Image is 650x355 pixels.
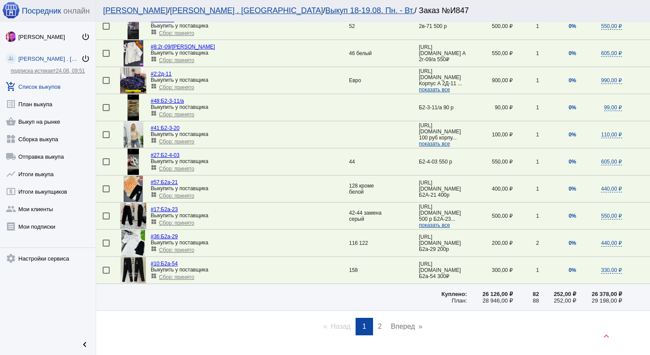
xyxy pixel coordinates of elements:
[569,159,576,165] span: 0%
[124,176,142,202] img: apLSNrowDuJet8XD_p-o83GhTaUY7BOO7iiBlKBSkqy_dQknJAhW4OiUD0XXAqictr6jZKu-s01a1exoIsOn29sN.jpg
[151,152,161,158] span: #27:
[569,240,576,246] span: 0%
[467,23,513,29] div: 500,00 ₽
[159,193,194,199] span: Сбор: принято
[151,233,178,240] a: #36:Б2а-29
[349,50,384,56] div: 46 белый
[569,267,576,273] span: 0%
[349,240,384,246] div: 116 122
[151,206,161,212] span: #17:
[6,134,16,144] mat-icon: widgets
[170,6,323,15] a: [PERSON_NAME] . [GEOGRAPHIC_DATA]
[601,331,612,341] mat-icon: keyboard_arrow_up
[467,50,513,56] div: 550,00 ₽
[6,53,16,64] img: community_200.png
[513,77,539,84] div: 1
[604,104,622,111] span: 99,00 ₽
[601,23,622,30] span: 550,00 ₽
[151,44,215,50] a: #8:2г-09/[PERSON_NAME]
[6,186,16,197] mat-icon: local_atm
[6,221,16,232] mat-icon: receipt
[18,34,81,40] div: [PERSON_NAME]
[419,291,467,297] div: Куплено:
[513,159,539,165] div: 1
[569,23,576,29] span: 0%
[124,122,143,148] img: HDbspzBQDhonkrEiF6unFulTGBXjH3hv3CGN9oFVmSAgEk_ihm0sUkZ7-byuPE7fkCbai7Cvas231fhCwjVbcErZ.jpg
[103,6,168,15] a: [PERSON_NAME]
[128,13,139,39] img: I0yTFmqNgeV7OwAtGwC4eV4rT3gv0uGEkKBAw2cL_RaWALk8L7-FpThD4tw6CxBLE9QOkY2n3-rrsdl75TQjxlea.jpg
[569,104,576,111] span: 0%
[419,204,467,228] app-description-cutted: [URL][DOMAIN_NAME] 500 р Б2А-23...
[6,253,16,264] mat-icon: settings
[151,246,157,252] mat-icon: widgets
[513,50,539,56] div: 1
[151,158,349,164] div: Выкупить у поставщика
[6,31,16,42] img: 73xLq58P2BOqs-qIllg3xXCtabieAB0OMVER0XTxHpc0AjG-Rb2SSuXsq4It7hEfqgBcQNho.jpg
[513,267,539,273] div: 1
[151,267,349,273] div: Выкупить у поставщика
[539,297,576,304] div: 252,00 ₽
[576,297,622,304] div: 29 198,00 ₽
[159,30,194,36] span: Сбор: принято
[151,179,161,185] span: #57:
[121,257,145,283] img: XZWFFMB5m0QmHvqo5ajNRofzdSS-7JMmVRRBiAKXKDy_PIoN_0d4B7ldCLmlVgg_jU2hbzcKO9imKwhUVEvfbXkA.jpg
[18,56,81,62] div: [PERSON_NAME] . [GEOGRAPHIC_DATA]
[569,50,576,56] span: 0%
[120,203,146,229] img: sdOGUG0-VqOjpQCdFf9D-qX2QzZnvIxtvDXVh-C7p75obDKZf1FiEDHyu0I6_v8IZzwfHRW-WOBZ78YzpWFCYhxW.jpg
[151,261,178,267] a: #10:Б2а-54
[349,77,384,84] div: Евро
[569,186,576,192] span: 0%
[419,222,450,228] span: показать все
[6,151,16,162] mat-icon: local_shipping
[601,77,622,84] span: 990,00 ₽
[159,84,194,90] span: Сбор: принято
[56,68,85,74] span: 24.08, 09:51
[151,83,157,89] mat-icon: widgets
[120,67,146,94] img: ezFCWu4TFIdeBky5gntFhA7Nwm2uWX5GUSii1DBfPHKYGE7UDbihBu-XT1tFG7bQO1dlhEgSG1yl8l5n2B21K-mc.jpg
[419,87,450,93] span: показать все
[569,77,576,84] span: 0%
[151,179,178,185] a: #57:Б2а-21
[151,71,172,77] a: #2:2д-11
[151,104,349,110] div: Выкупить у поставщика
[159,274,194,280] span: Сбор: принято
[467,213,513,219] div: 500,00 ₽
[80,339,90,350] mat-icon: chevron_left
[128,149,139,175] img: 4fcRrZ7R0U_kVq_DmLzx7G26FcwIQaVO_MvaUIycynIif9-Q1z7LMr937j1-Vo4YpBpfi7GyiKYrRDh667NNE6PZ.jpg
[419,23,467,29] app-description-cutted: 2в-71 500 р
[419,104,467,111] app-description-cutted: Б2-3-11/а 90 р
[513,23,539,29] div: 1
[467,240,513,246] div: 200,00 ₽
[151,71,158,77] span: #2:
[467,291,513,297] div: 26 126,00 ₽
[601,159,622,165] span: 605,00 ₽
[6,204,16,214] mat-icon: group
[6,169,16,179] mat-icon: show_chart
[601,240,622,247] span: 440,00 ₽
[151,98,161,104] span: #48:
[151,56,157,62] mat-icon: widgets
[569,132,576,138] span: 0%
[151,98,184,104] a: #48:Б2-3-11/а
[467,132,513,138] div: 100,00 ₽
[467,267,513,273] div: 300,00 ₽
[601,50,622,57] span: 605,00 ₽
[419,234,467,252] app-description-cutted: [URL][DOMAIN_NAME] Б2а-29 200р
[159,57,194,63] span: Сбор: принято
[387,318,427,335] a: Вперед page
[151,185,349,191] div: Выкупить у поставщика
[513,213,539,219] div: 1
[467,159,513,165] div: 550,00 ₽
[569,213,576,219] span: 0%
[419,159,467,165] app-description-cutted: Б2-4-03 550 р
[513,104,539,111] div: 1
[96,318,650,335] ul: Pagination
[159,247,194,253] span: Сбор: принято
[419,122,467,147] app-description-cutted: [URL][DOMAIN_NAME] 100 руб корпу...
[467,297,513,304] div: 28 946,00 ₽
[22,7,61,16] span: Посредник
[349,23,384,29] div: 52
[151,164,157,171] mat-icon: widgets
[151,23,349,29] div: Выкупить у поставщика
[151,44,158,50] span: #8:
